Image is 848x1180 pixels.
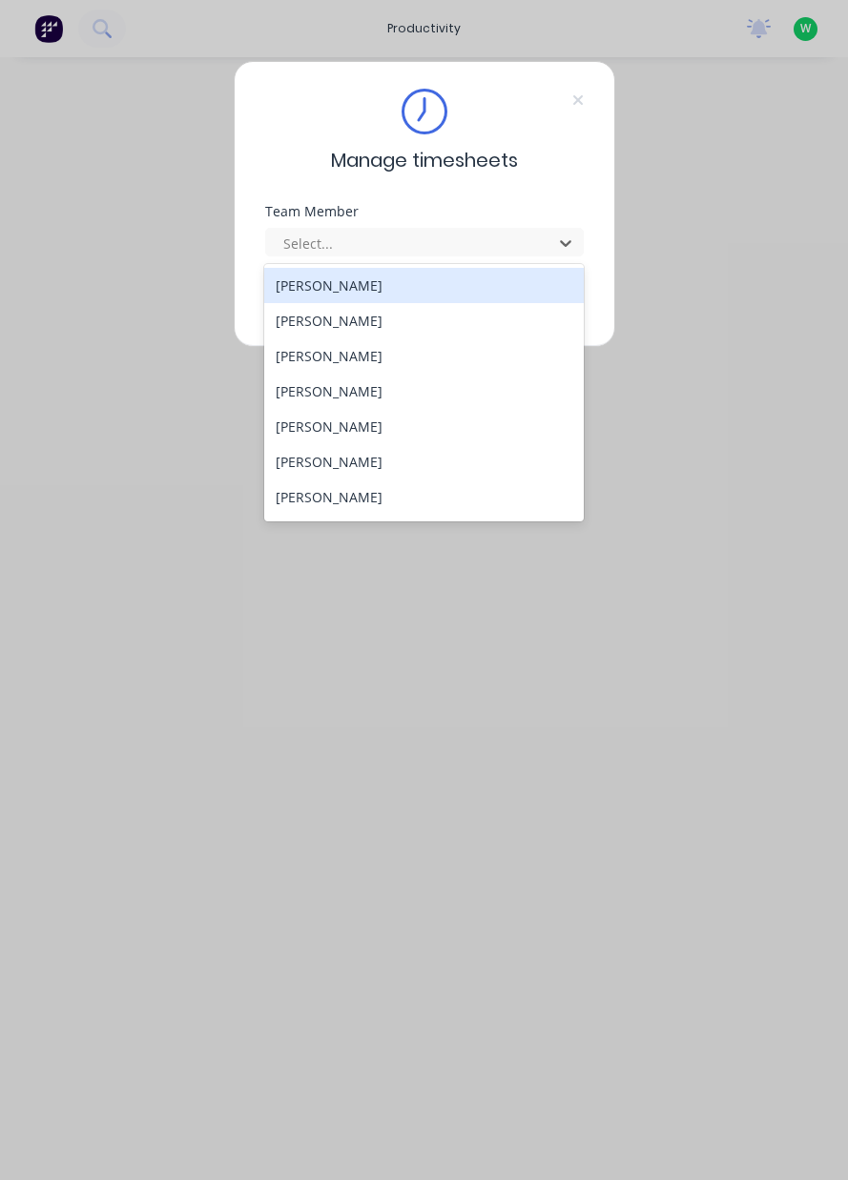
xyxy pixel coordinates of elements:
[331,146,518,174] span: Manage timesheets
[264,374,584,409] div: [PERSON_NAME]
[264,479,584,515] div: [PERSON_NAME]
[264,268,584,303] div: [PERSON_NAME]
[264,409,584,444] div: [PERSON_NAME]
[265,205,584,218] div: Team Member
[264,303,584,338] div: [PERSON_NAME]
[264,515,584,550] div: [PERSON_NAME]
[264,444,584,479] div: [PERSON_NAME]
[264,338,584,374] div: [PERSON_NAME]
